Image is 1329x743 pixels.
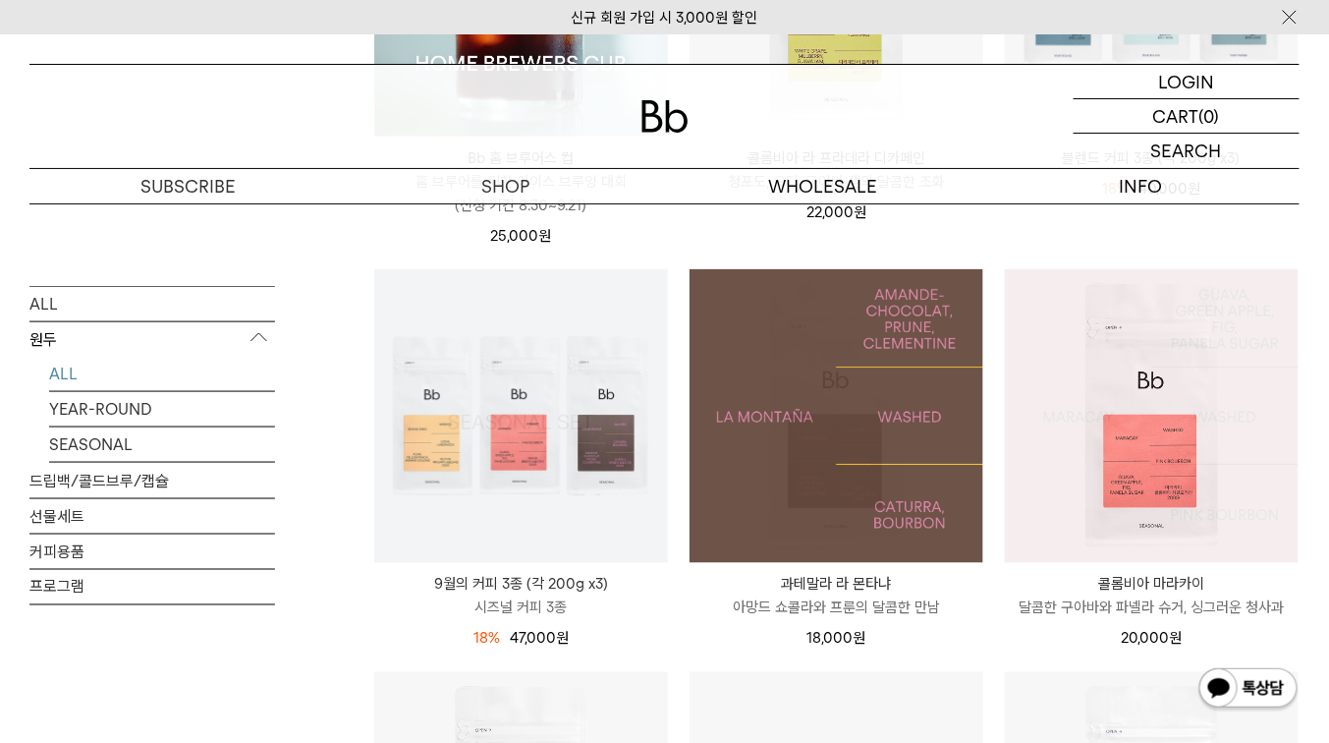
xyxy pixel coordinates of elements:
p: WHOLESALE [665,169,982,203]
p: 달콤한 구아바와 파넬라 슈거, 싱그러운 청사과 [1005,597,1299,620]
a: 드립백/콜드브루/캡슐 [29,463,275,497]
a: ALL [49,356,275,390]
p: (0) [1199,99,1220,133]
a: 프로그램 [29,569,275,603]
a: 과테말라 라 몬타냐 아망드 쇼콜라와 프룬의 달콤한 만남 [690,573,983,620]
span: 22,000 [806,203,866,221]
img: 1000000482_add2_067.jpg [1005,269,1299,563]
p: 아망드 쇼콜라와 프룬의 달콤한 만남 [690,597,983,620]
p: 시즈널 커피 3종 [374,597,668,620]
span: 18,000 [806,630,865,648]
p: 원두 [29,321,275,357]
span: 원 [1169,630,1182,648]
span: 원 [556,630,569,648]
p: LOGIN [1159,65,1215,98]
a: SEASONAL [49,427,275,461]
a: SHOP [347,169,664,203]
div: 18% [473,627,500,651]
span: 원 [854,203,866,221]
p: 9월의 커피 3종 (각 200g x3) [374,573,668,597]
img: 1000000743_add2_064.png [374,269,668,563]
a: 선물세트 [29,498,275,533]
p: 콜롬비아 마라카이 [1005,573,1299,597]
a: CART (0) [1074,99,1300,134]
span: 25,000 [490,227,551,245]
a: YEAR-ROUND [49,391,275,426]
a: LOGIN [1074,65,1300,99]
p: CART [1153,99,1199,133]
a: 콜롬비아 마라카이 달콤한 구아바와 파넬라 슈거, 싱그러운 청사과 [1005,573,1299,620]
p: INFO [982,169,1300,203]
a: 커피용품 [29,534,275,568]
span: 원 [853,630,865,648]
span: 47,000 [510,630,569,648]
a: 과테말라 라 몬타냐 [690,269,983,563]
img: 카카오톡 채널 1:1 채팅 버튼 [1197,666,1300,714]
a: 신규 회원 가입 시 3,000원 할인 [572,9,758,27]
a: 콜롬비아 마라카이 [1005,269,1299,563]
p: 과테말라 라 몬타냐 [690,573,983,597]
span: 원 [538,227,551,245]
a: 9월의 커피 3종 (각 200g x3) [374,269,668,563]
p: SEARCH [1151,134,1222,168]
a: ALL [29,286,275,320]
a: 9월의 커피 3종 (각 200g x3) 시즈널 커피 3종 [374,573,668,620]
span: 20,000 [1121,630,1182,648]
img: 1000000483_add2_049.png [690,269,983,563]
a: SUBSCRIBE [29,169,347,203]
img: 로고 [641,100,689,133]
